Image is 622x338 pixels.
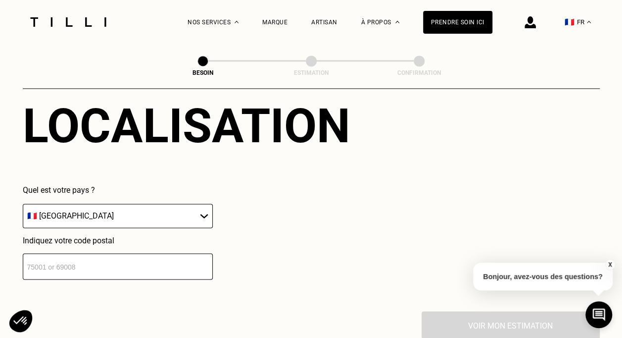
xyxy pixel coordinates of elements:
[23,185,213,195] p: Quel est votre pays ?
[565,17,574,27] span: 🇫🇷
[473,263,613,290] p: Bonjour, avez-vous des questions?
[311,19,337,26] a: Artisan
[587,21,591,23] img: menu déroulant
[262,69,361,76] div: Estimation
[23,253,213,280] input: 75001 or 69008
[27,17,110,27] img: Logo du service de couturière Tilli
[23,236,213,245] p: Indiquez votre code postal
[395,21,399,23] img: Menu déroulant à propos
[525,16,536,28] img: icône connexion
[605,259,615,270] button: X
[23,98,350,154] div: Localisation
[153,69,252,76] div: Besoin
[262,19,287,26] a: Marque
[423,11,492,34] a: Prendre soin ici
[370,69,469,76] div: Confirmation
[235,21,239,23] img: Menu déroulant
